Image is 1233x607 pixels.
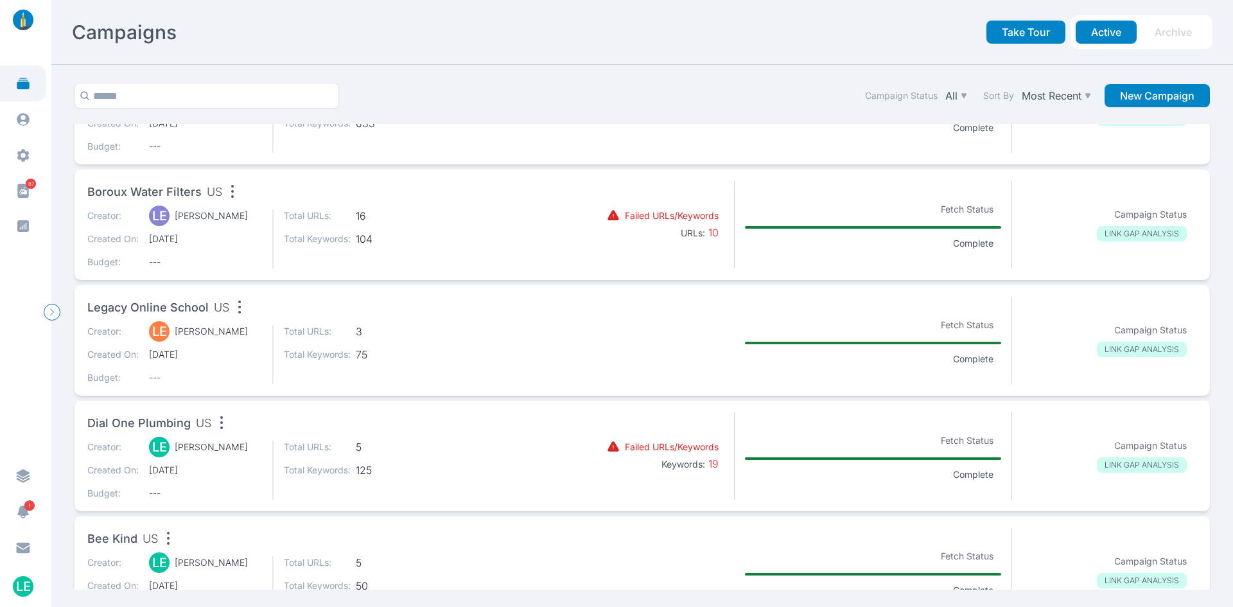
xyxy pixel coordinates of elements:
[945,353,1001,365] p: Complete
[356,441,423,453] span: 5
[1022,89,1081,102] p: Most Recent
[1114,439,1187,452] p: Campaign Status
[933,316,1001,334] p: Fetch Status
[705,226,719,239] span: 10
[207,183,222,201] span: US
[681,227,705,238] b: URLs:
[284,233,351,245] p: Total Keywords:
[1019,87,1094,105] button: Most Recent
[284,579,351,592] p: Total Keywords:
[356,233,423,245] span: 104
[933,200,1001,218] p: Fetch Status
[149,437,170,457] div: LE
[87,183,202,201] span: Boroux Water Filters
[945,468,1001,481] p: Complete
[284,325,351,338] p: Total URLs:
[175,209,248,222] p: [PERSON_NAME]
[356,579,423,592] span: 50
[356,209,423,222] span: 16
[284,441,351,453] p: Total URLs:
[661,459,705,470] b: Keywords:
[72,21,177,44] h2: Campaigns
[149,321,170,342] div: LE
[284,348,351,361] p: Total Keywords:
[87,371,139,384] p: Budget:
[87,556,139,569] p: Creator:
[149,233,262,245] span: [DATE]
[1097,457,1187,473] p: LINK GAP ANALYSIS
[284,556,351,569] p: Total URLs:
[87,348,139,361] p: Created On:
[87,530,137,548] span: Bee Kind
[87,140,139,153] p: Budget:
[1114,208,1187,221] p: Campaign Status
[1097,573,1187,588] p: LINK GAP ANALYSIS
[943,87,970,105] button: All
[865,89,938,102] label: Campaign Status
[8,10,39,30] img: linklaunch_small.2ae18699.png
[933,547,1001,565] p: Fetch Status
[214,299,229,317] span: US
[945,89,958,102] p: All
[983,89,1014,102] label: Sort By
[1139,21,1207,44] button: Archive
[143,530,158,548] span: US
[26,179,36,189] span: 87
[87,325,139,338] p: Creator:
[284,209,351,222] p: Total URLs:
[986,21,1065,44] button: Take Tour
[149,256,262,268] span: ---
[356,348,423,361] span: 75
[175,441,248,453] p: [PERSON_NAME]
[356,464,423,477] span: 125
[1097,342,1187,357] p: LINK GAP ANALYSIS
[356,325,423,338] span: 3
[149,552,170,573] div: LE
[87,579,139,592] p: Created On:
[149,579,262,592] span: [DATE]
[625,441,719,453] p: Failed URLs/Keywords
[945,237,1001,250] p: Complete
[945,121,1001,134] p: Complete
[1076,21,1137,44] button: Active
[87,487,139,500] p: Budget:
[1105,84,1210,107] button: New Campaign
[149,348,262,361] span: [DATE]
[87,414,191,432] span: Dial One Plumbing
[87,256,139,268] p: Budget:
[945,584,1001,597] p: Complete
[87,299,209,317] span: Legacy Online School
[87,233,139,245] p: Created On:
[149,140,262,153] span: ---
[87,209,139,222] p: Creator:
[196,414,211,432] span: US
[149,371,262,384] span: ---
[149,206,170,226] div: LE
[149,487,262,500] span: ---
[1114,555,1187,568] p: Campaign Status
[1114,324,1187,337] p: Campaign Status
[175,325,248,338] p: [PERSON_NAME]
[625,209,719,222] p: Failed URLs/Keywords
[356,556,423,569] span: 5
[284,464,351,477] p: Total Keywords:
[1097,226,1187,242] p: LINK GAP ANALYSIS
[149,464,262,477] span: [DATE]
[705,457,719,470] span: 19
[933,432,1001,450] p: Fetch Status
[87,441,139,453] p: Creator:
[175,556,248,569] p: [PERSON_NAME]
[87,464,139,477] p: Created On:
